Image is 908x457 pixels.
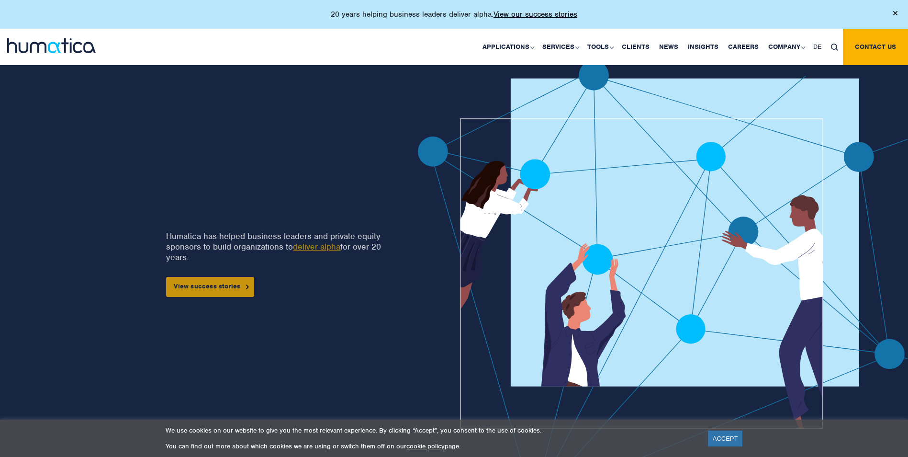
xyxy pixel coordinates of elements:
[166,277,254,297] a: View success stories
[166,426,696,434] p: We use cookies on our website to give you the most relevant experience. By clicking “Accept”, you...
[654,29,683,65] a: News
[831,44,838,51] img: search_icon
[478,29,538,65] a: Applications
[293,241,340,252] a: deliver alpha
[617,29,654,65] a: Clients
[808,29,826,65] a: DE
[723,29,763,65] a: Careers
[331,10,577,19] p: 20 years helping business leaders deliver alpha.
[493,10,577,19] a: View our success stories
[406,442,445,450] a: cookie policy
[583,29,617,65] a: Tools
[246,285,249,289] img: arrowicon
[843,29,908,65] a: Contact us
[683,29,723,65] a: Insights
[813,43,821,51] span: DE
[538,29,583,65] a: Services
[166,442,696,450] p: You can find out more about which cookies we are using or switch them off on our page.
[708,431,743,446] a: ACCEPT
[166,231,387,263] p: Humatica has helped business leaders and private equity sponsors to build organizations to for ov...
[7,38,96,53] img: logo
[763,29,808,65] a: Company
